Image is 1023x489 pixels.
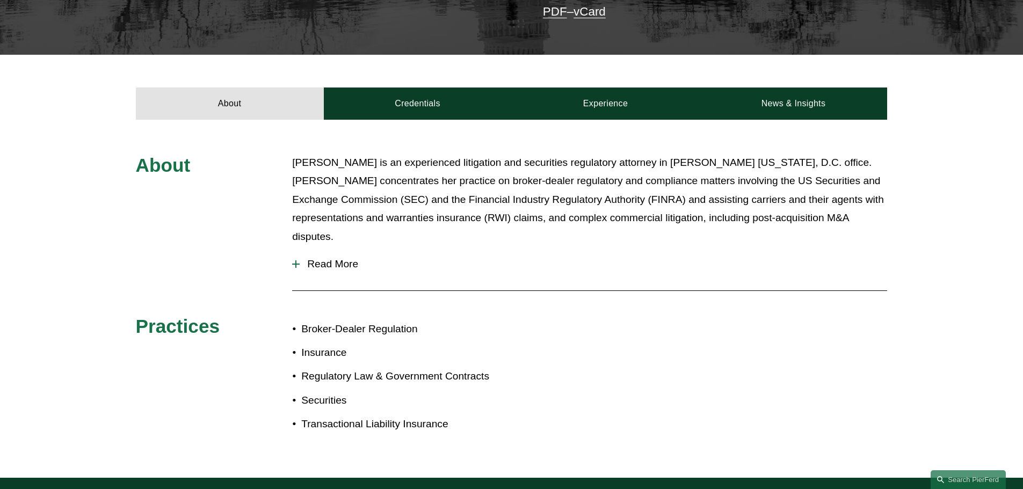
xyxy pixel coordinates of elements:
a: News & Insights [699,87,887,120]
p: Insurance [301,344,511,362]
a: Experience [512,87,700,120]
button: Read More [292,250,887,278]
a: PDF [543,5,567,18]
a: Search this site [931,470,1006,489]
a: About [136,87,324,120]
p: [PERSON_NAME] is an experienced litigation and securities regulatory attorney in [PERSON_NAME] [U... [292,154,887,246]
p: Transactional Liability Insurance [301,415,511,434]
p: Regulatory Law & Government Contracts [301,367,511,386]
span: Practices [136,316,220,337]
a: vCard [574,5,606,18]
p: Broker-Dealer Regulation [301,320,511,339]
a: Credentials [324,87,512,120]
p: Securities [301,391,511,410]
span: About [136,155,191,176]
span: Read More [300,258,887,270]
